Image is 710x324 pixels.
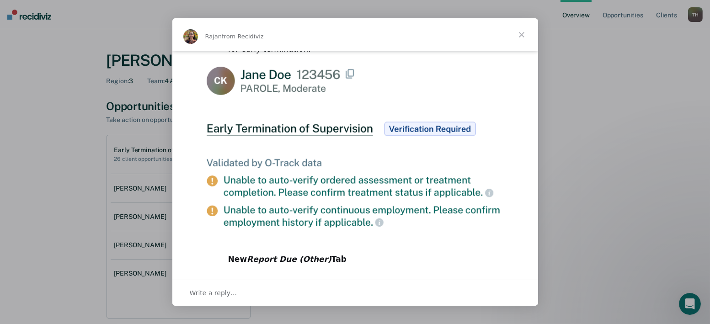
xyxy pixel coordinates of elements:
[505,18,538,51] span: Close
[247,255,331,264] i: Report Due (Other)
[205,33,222,40] span: Rajan
[222,33,264,40] span: from Recidiviz
[172,280,538,306] div: Open conversation and reply
[228,255,347,264] b: New Tab
[190,287,237,299] span: Write a reply…
[183,29,198,44] img: Profile image for Rajan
